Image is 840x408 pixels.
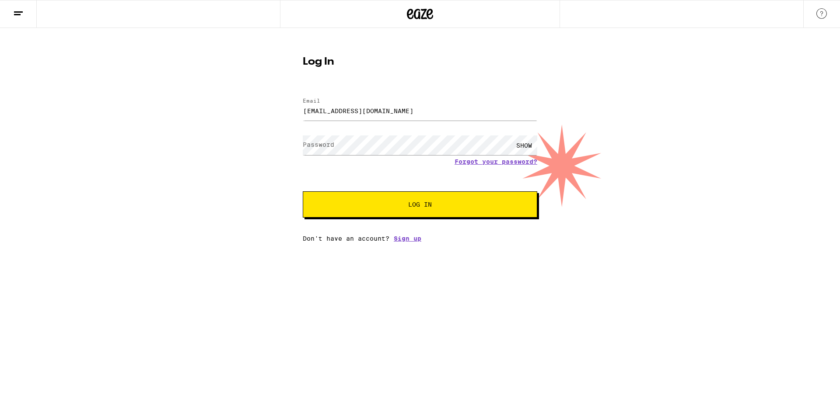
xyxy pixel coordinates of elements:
button: Log In [303,191,537,218]
h1: Log In [303,57,537,67]
span: Hi. Need any help? [5,6,63,13]
a: Forgot your password? [455,158,537,165]
span: Log In [408,201,432,207]
div: SHOW [511,135,537,155]
div: Don't have an account? [303,235,537,242]
label: Password [303,141,334,148]
label: Email [303,98,320,104]
input: Email [303,101,537,121]
a: Sign up [394,235,421,242]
